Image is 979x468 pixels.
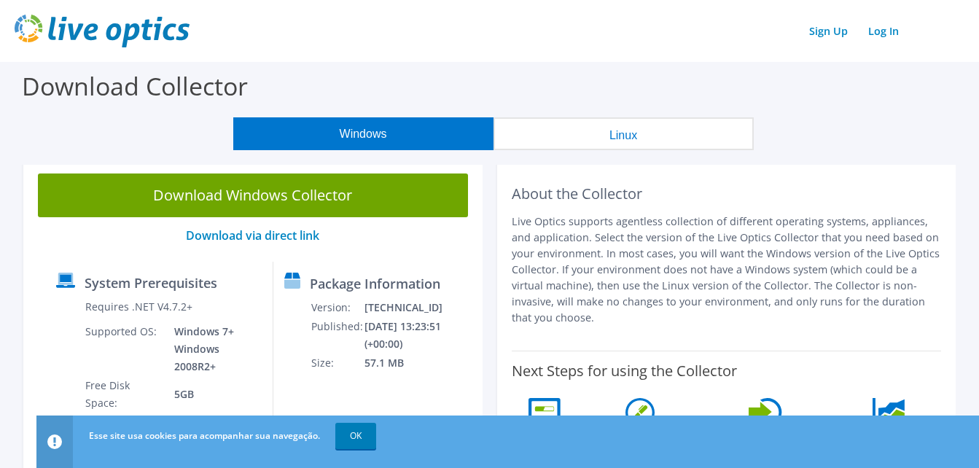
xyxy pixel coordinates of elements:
a: Log In [861,20,906,42]
label: Next Steps for using the Collector [512,362,737,380]
button: Linux [494,117,754,150]
label: Requires .NET V4.7.2+ [85,300,192,314]
label: System Prerequisites [85,276,217,290]
td: 1GB [163,413,262,432]
a: OK [335,423,376,449]
span: Esse site usa cookies para acompanhar sua navegação. [89,429,320,442]
td: [DATE] 13:23:51 (+00:00) [364,317,475,354]
h2: About the Collector [512,185,942,203]
td: 5GB [163,376,262,413]
td: Size: [311,354,364,373]
img: live_optics_svg.svg [15,15,190,47]
label: Download Collector [22,69,248,103]
a: Sign Up [802,20,855,42]
label: Package Information [310,276,440,291]
td: [TECHNICAL_ID] [364,298,475,317]
td: Published: [311,317,364,354]
td: Version: [311,298,364,317]
a: Download Windows Collector [38,173,468,217]
td: Free Disk Space: [85,376,163,413]
a: Download via direct link [186,227,319,243]
p: Live Optics supports agentless collection of different operating systems, appliances, and applica... [512,214,942,326]
td: Supported OS: [85,322,163,376]
button: Windows [233,117,494,150]
td: Windows 7+ Windows 2008R2+ [163,322,262,376]
td: 57.1 MB [364,354,475,373]
td: Memory: [85,413,163,432]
